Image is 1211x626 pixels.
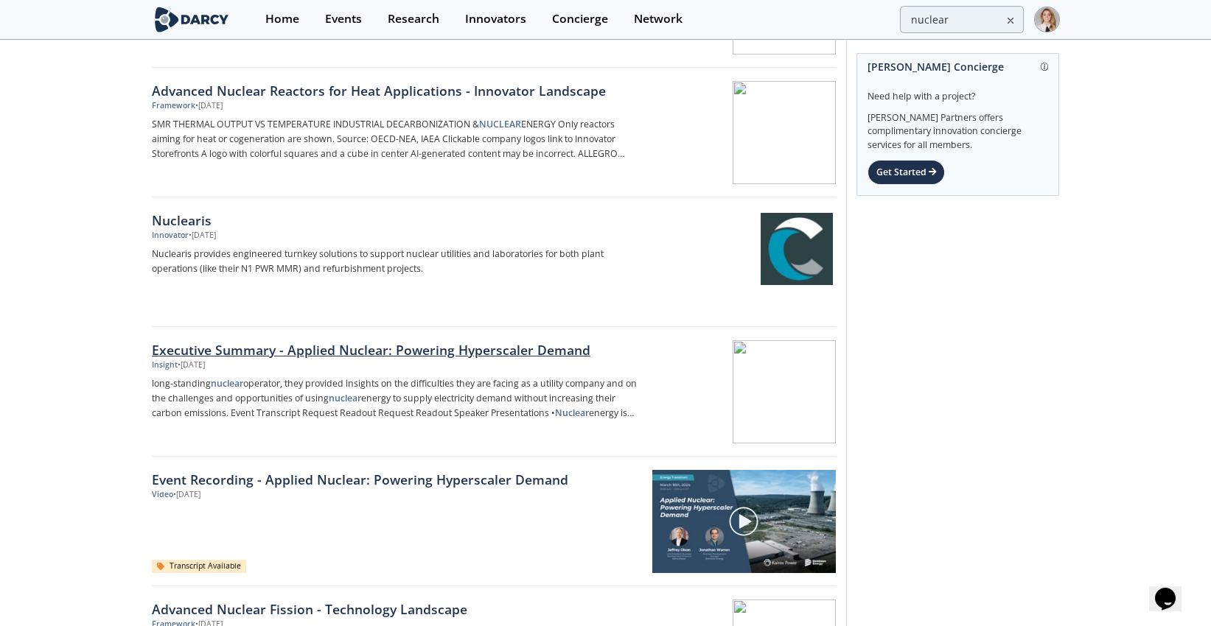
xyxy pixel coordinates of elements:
[868,160,945,185] div: Get Started
[868,103,1048,152] div: [PERSON_NAME] Partners offers complimentary innovation concierge services for all members.
[479,118,521,130] strong: NUCLEAR
[868,54,1048,80] div: [PERSON_NAME] Concierge
[152,230,189,242] div: Innovator
[761,213,833,285] img: Nuclearis
[1041,63,1049,71] img: information.svg
[173,489,200,501] div: • [DATE]
[634,13,683,25] div: Network
[152,340,640,359] div: Executive Summary - Applied Nuclear: Powering Hyperscaler Demand
[1149,567,1196,611] iframe: chat widget
[152,100,195,112] div: Framework
[178,359,205,371] div: • [DATE]
[152,197,836,327] a: Nuclearis Innovator •[DATE] Nuclearis provides engineered turnkey solutions to support nuclear ut...
[900,6,1024,33] input: Advanced Search
[152,489,173,501] div: Video
[329,392,361,404] strong: nuclear
[189,230,216,242] div: • [DATE]
[152,247,640,276] p: Nuclearis provides engineered turnkey solutions to support nuclear utilities and laboratories for...
[152,359,178,371] div: Insight
[152,117,640,161] p: SMR THERMAL OUTPUT VS TEMPERATURE INDUSTRIAL DECARBONIZATION & ENERGY Only reactors aiming for he...
[152,560,247,573] div: Transcript Available
[465,13,526,25] div: Innovators
[325,13,362,25] div: Events
[388,13,439,25] div: Research
[152,7,232,32] img: logo-wide.svg
[152,81,640,100] div: Advanced Nuclear Reactors for Heat Applications - Innovator Landscape
[868,80,1048,103] div: Need help with a project?
[265,13,299,25] div: Home
[152,599,640,619] div: Advanced Nuclear Fission - Technology Landscape
[152,68,836,197] a: Advanced Nuclear Reactors for Heat Applications - Innovator Landscape Framework •[DATE] SMR THERM...
[728,506,759,537] img: play-chapters-gray.svg
[152,376,640,421] p: long-standing operator, they provided insights on the difficulties they are facing as a utility c...
[152,327,836,457] a: Executive Summary - Applied Nuclear: Powering Hyperscaler Demand Insight •[DATE] long-standingnuc...
[211,377,243,390] strong: nuclear
[1034,7,1060,32] img: Profile
[152,470,642,489] a: Event Recording - Applied Nuclear: Powering Hyperscaler Demand
[555,407,589,419] strong: Nuclear
[552,13,608,25] div: Concierge
[195,100,223,112] div: • [DATE]
[152,211,640,230] div: Nuclearis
